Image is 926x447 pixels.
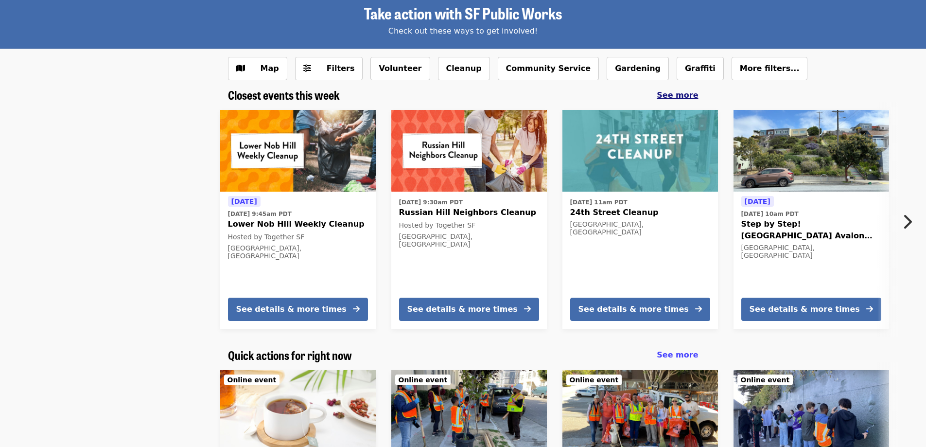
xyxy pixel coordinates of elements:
div: [GEOGRAPHIC_DATA], [GEOGRAPHIC_DATA] [228,244,368,261]
button: Next item [894,208,926,235]
div: See details & more times [578,304,689,315]
a: See details for "Step by Step! Athens Avalon Gardening Day" [734,110,889,329]
img: 24th Street Cleanup organized by SF Public Works [562,110,718,192]
div: See details & more times [407,304,518,315]
a: Quick actions for right now [228,348,352,362]
button: Filters (0 selected) [295,57,363,80]
span: 24th Street Cleanup [570,207,710,218]
time: [DATE] 11am PDT [570,198,628,207]
a: See more [657,89,698,101]
span: Lower Nob Hill Weekly Cleanup [228,218,368,230]
span: Online event [570,376,619,384]
div: [GEOGRAPHIC_DATA], [GEOGRAPHIC_DATA] [399,232,539,249]
i: arrow-right icon [353,304,360,314]
button: Volunteer [370,57,430,80]
span: [DATE] [745,197,770,205]
i: arrow-right icon [524,304,531,314]
a: Closest events this week [228,88,340,102]
span: Hosted by Together SF [399,221,476,229]
span: Russian Hill Neighbors Cleanup [399,207,539,218]
span: Online event [227,376,277,384]
button: See details & more times [228,298,368,321]
div: [GEOGRAPHIC_DATA], [GEOGRAPHIC_DATA] [741,244,881,260]
a: See details for "24th Street Cleanup" [562,110,718,329]
button: See details & more times [399,298,539,321]
button: See details & more times [570,298,710,321]
time: [DATE] 9:45am PDT [228,210,292,218]
span: See more [657,90,698,100]
span: Closest events this week [228,86,340,103]
div: See details & more times [750,304,860,315]
span: See more [657,350,698,359]
a: See details for "Russian Hill Neighbors Cleanup" [391,110,547,329]
span: Step by Step! [GEOGRAPHIC_DATA] Avalon Gardening Day [741,218,881,242]
i: sliders-h icon [303,64,311,73]
button: Show map view [228,57,287,80]
button: Graffiti [677,57,724,80]
span: Take action with SF Public Works [364,1,562,24]
button: Gardening [607,57,669,80]
time: [DATE] 9:30am PDT [399,198,463,207]
button: See details & more times [741,298,881,321]
span: Online event [741,376,790,384]
span: Hosted by Together SF [228,233,305,241]
span: Quick actions for right now [228,346,352,363]
span: Map [261,64,279,73]
div: Check out these ways to get involved! [228,25,699,37]
img: Lower Nob Hill Weekly Cleanup organized by Together SF [220,110,376,192]
span: Filters [327,64,355,73]
a: See more [657,349,698,361]
button: More filters... [732,57,808,80]
span: Online event [399,376,448,384]
i: map icon [236,64,245,73]
a: See details for "Lower Nob Hill Weekly Cleanup" [220,110,376,329]
div: See details & more times [236,304,347,315]
span: [DATE] [231,197,257,205]
i: arrow-right icon [866,304,873,314]
i: arrow-right icon [695,304,702,314]
img: Step by Step! Athens Avalon Gardening Day organized by SF Public Works [734,110,889,192]
img: Russian Hill Neighbors Cleanup organized by Together SF [391,110,547,192]
div: [GEOGRAPHIC_DATA], [GEOGRAPHIC_DATA] [570,220,710,237]
time: [DATE] 10am PDT [741,210,799,218]
button: Cleanup [438,57,490,80]
i: chevron-right icon [902,213,912,231]
button: Community Service [498,57,599,80]
div: Closest events this week [220,88,706,102]
div: Quick actions for right now [220,348,706,362]
span: More filters... [740,64,800,73]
